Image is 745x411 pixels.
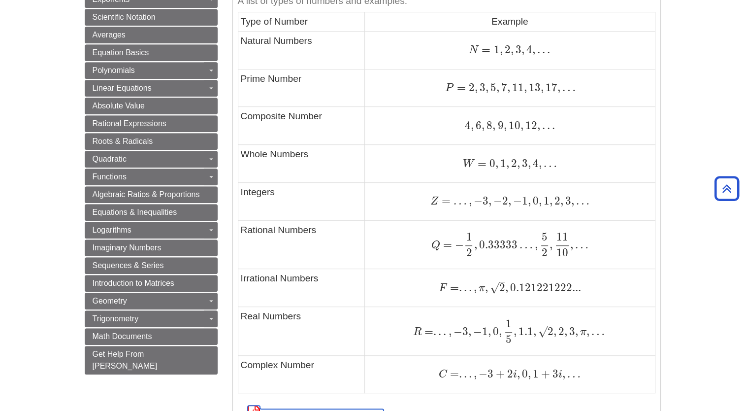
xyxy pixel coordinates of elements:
span: , [499,43,502,56]
td: Real Numbers [238,307,365,355]
span: 11 [510,81,524,94]
span: F [439,283,447,294]
span: 2 [499,281,505,294]
a: Sequences & Series [85,257,218,274]
span: Equations & Inequalities [93,208,177,216]
span: … [560,81,576,94]
span: , [485,281,488,294]
span: , [541,81,544,94]
span: , [528,194,531,207]
span: − [471,325,482,338]
span: , [472,367,477,380]
a: Imaginary Numbers [85,240,218,256]
td: Natural Numbers [238,31,365,69]
span: 3 [487,367,493,380]
span: = [440,238,452,251]
span: , [524,81,527,94]
span: … [573,238,588,251]
span: 1 [490,43,499,56]
span: 17 [544,81,557,94]
a: Get Help From [PERSON_NAME] [85,346,218,375]
span: . [459,281,462,294]
a: Algebraic Ratios & Proportions [85,186,218,203]
span: 2 [466,81,475,94]
span: Quadratic [93,155,127,163]
a: Equations & Inequalities [85,204,218,221]
a: Geometry [85,293,218,309]
span: . [545,119,550,132]
span: , [486,81,488,94]
span: , [510,43,513,56]
span: , [521,43,524,56]
span: 2 [505,367,513,380]
span: 3 [550,367,558,380]
td: Composite Number [238,107,365,145]
span: 2 [502,43,510,56]
span: , [557,81,560,94]
span: . [462,367,467,380]
span: – [499,275,505,288]
td: Rational Numbers [238,220,365,269]
a: Rational Expressions [85,115,218,132]
a: Math Documents [85,328,218,345]
span: √ [538,325,548,338]
span: 2 [466,246,472,259]
td: Type of Number [238,12,365,31]
span: Averages [93,31,126,39]
span: , [550,238,552,251]
span: , [586,325,589,338]
span: N [469,45,479,56]
a: Equation Basics [85,44,218,61]
span: π [477,283,485,294]
span: Z [430,196,439,207]
a: Scientific Notation [85,9,218,26]
td: Complex Number [238,355,365,393]
span: 8 [485,119,492,132]
span: 3 [567,325,575,338]
span: , [533,325,536,338]
span: = [447,281,459,294]
span: , [560,194,563,207]
span: , [571,194,574,207]
span: W [463,159,475,170]
a: Polynomials [85,62,218,79]
span: − [452,238,464,251]
span: . [540,119,545,132]
span: + [493,367,505,380]
span: = [421,325,433,338]
span: Get Help From [PERSON_NAME] [93,350,158,370]
span: 1.1 [517,325,533,338]
span: Algebraic Ratios & Proportions [93,190,200,199]
td: Integers [238,183,365,221]
span: . [550,119,555,132]
span: … [517,238,532,251]
span: . [462,281,467,294]
a: Averages [85,27,218,43]
a: Introduction to Matrices [85,275,218,292]
span: 0 [531,194,539,207]
span: , [467,194,472,207]
span: . [441,325,446,338]
a: Absolute Value [85,98,218,114]
span: , [482,119,485,132]
span: Absolute Value [93,102,145,110]
a: Roots & Radicals [85,133,218,150]
span: 1 [531,367,539,380]
span: … [451,194,467,207]
span: 1 [506,317,512,330]
span: √ [490,281,499,294]
span: 1 [466,230,472,243]
span: . [467,367,472,380]
span: – [548,319,553,332]
span: , [499,325,502,338]
span: 2 [502,194,508,207]
span: 0.33333 [477,238,517,251]
span: = [475,157,486,170]
span: Equation Basics [93,48,149,57]
span: , [575,325,578,338]
span: i [558,369,562,380]
span: , [553,325,556,338]
span: 1 [498,157,506,170]
span: 3 [513,43,521,56]
span: Roots & Radicals [93,137,153,145]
